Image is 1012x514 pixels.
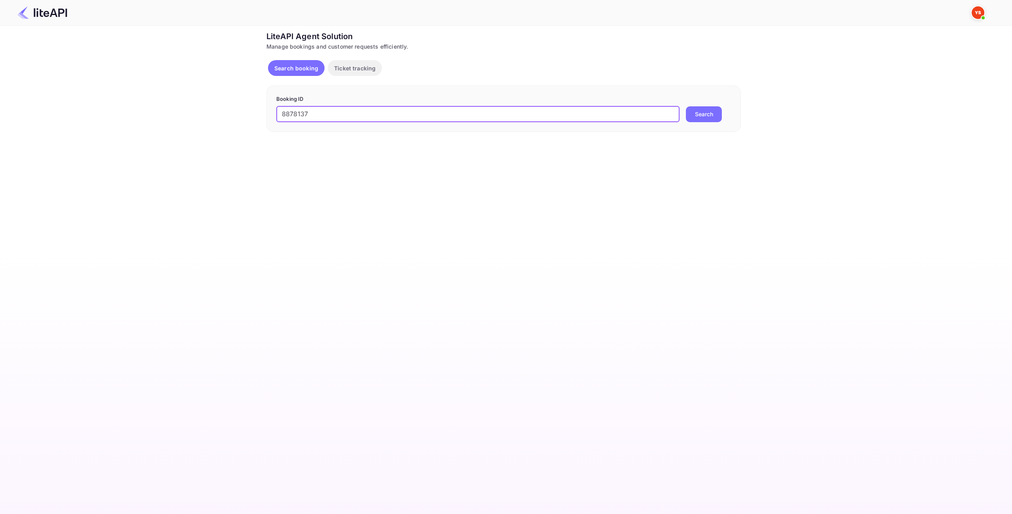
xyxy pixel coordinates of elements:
[686,106,722,122] button: Search
[266,30,741,42] div: LiteAPI Agent Solution
[266,42,741,51] div: Manage bookings and customer requests efficiently.
[276,106,680,122] input: Enter Booking ID (e.g., 63782194)
[274,64,318,72] p: Search booking
[334,64,376,72] p: Ticket tracking
[17,6,67,19] img: LiteAPI Logo
[276,95,731,103] p: Booking ID
[972,6,984,19] img: Yandex Support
